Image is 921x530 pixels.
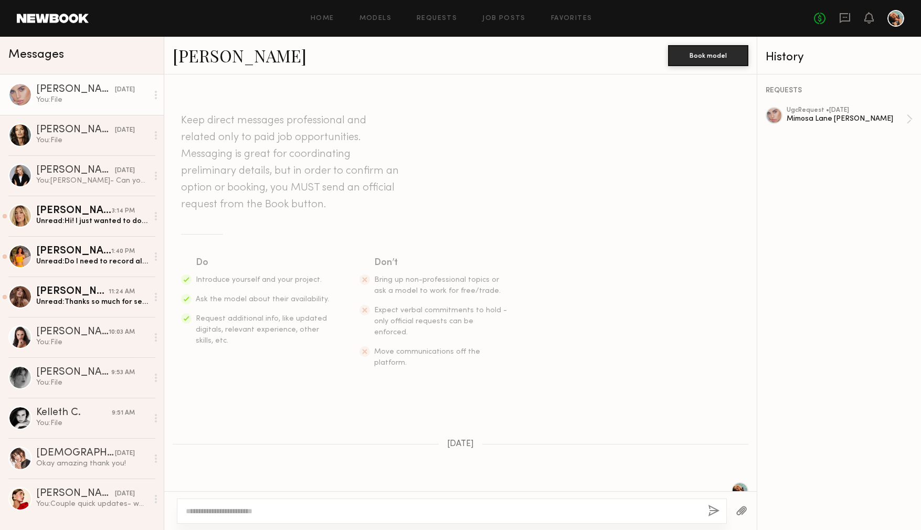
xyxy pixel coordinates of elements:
div: Mimosa Lane [PERSON_NAME] [787,114,906,124]
span: Introduce yourself and your project. [196,277,322,283]
span: Bring up non-professional topics or ask a model to work for free/trade. [374,277,501,294]
div: 1:40 PM [111,247,135,257]
div: Do [196,256,330,270]
div: [PERSON_NAME] [36,125,115,135]
a: Favorites [551,15,592,22]
a: Models [359,15,391,22]
div: REQUESTS [766,87,913,94]
span: Move communications off the platform. [374,348,480,366]
div: 3:14 PM [112,206,135,216]
header: Keep direct messages professional and related only to paid job opportunities. Messaging is great ... [181,112,401,213]
div: You: Couple quick updates- we’d like to start with 1–2 videos based on updated scripts plus 4 or ... [36,499,148,509]
div: History [766,51,913,63]
a: [PERSON_NAME] [173,44,306,67]
div: [DATE] [115,85,135,95]
div: [DATE] [115,166,135,176]
span: [DATE] [447,440,474,449]
a: Job Posts [482,15,526,22]
div: [DATE] [115,489,135,499]
div: [PERSON_NAME] [36,367,111,378]
div: [PERSON_NAME] [36,287,109,297]
a: ugcRequest •[DATE]Mimosa Lane [PERSON_NAME] [787,107,913,131]
div: [PERSON_NAME] [36,206,112,216]
span: Ask the model about their availability. [196,296,329,303]
div: 9:51 AM [112,408,135,418]
div: 11:24 AM [109,287,135,297]
div: Kelleth C. [36,408,112,418]
div: [PERSON_NAME] [36,246,111,257]
div: You: File [36,337,148,347]
div: [PERSON_NAME] [36,165,115,176]
div: Okay amazing thank you! [36,459,148,469]
div: ugc Request • [DATE] [787,107,906,114]
div: 9:53 AM [111,368,135,378]
div: Unread: Thanks so much for sending this over. I can tell a lot of thought went into it. That said... [36,297,148,307]
div: [PERSON_NAME] [36,84,115,95]
div: Unread: Hi! I just wanted to double check you were ok with the rate above for a video! I’ve order... [36,216,148,226]
div: Unread: Do I need to record all of those voice overs? Or just a couple from each bracket? [36,257,148,267]
div: 10:03 AM [109,327,135,337]
div: [DEMOGRAPHIC_DATA][PERSON_NAME] [36,448,115,459]
a: Requests [417,15,457,22]
div: Don’t [374,256,509,270]
div: You: File [36,378,148,388]
span: Expect verbal commitments to hold - only official requests can be enforced. [374,307,507,336]
span: Request additional info, like updated digitals, relevant experience, other skills, etc. [196,315,327,344]
div: You: File [36,418,148,428]
a: Home [311,15,334,22]
div: [DATE] [115,449,135,459]
span: Messages [8,49,64,61]
div: [PERSON_NAME] [36,489,115,499]
a: Book model [668,50,748,59]
div: [DATE] [115,125,135,135]
div: You: File [36,135,148,145]
div: You: File [36,95,148,105]
div: [PERSON_NAME] [36,327,109,337]
button: Book model [668,45,748,66]
div: You: [PERSON_NAME]- Can you provide your order # so we can send tracking please... thanks! [36,176,148,186]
